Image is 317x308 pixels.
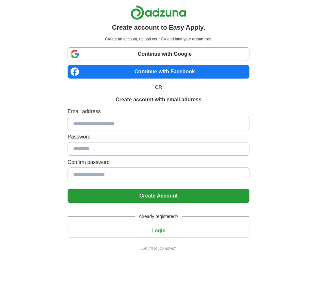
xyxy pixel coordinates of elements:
label: Email address [68,108,249,115]
h1: Create account with email address [116,96,201,104]
a: Return to job advert [68,245,249,251]
label: Confirm password [68,158,249,166]
a: Continue with Google [68,47,249,61]
button: Login [68,224,249,238]
a: Continue with Facebook [68,65,249,79]
h1: Create account to Easy Apply. [112,22,205,32]
span: Already registered? [135,213,182,220]
span: OR [151,84,166,91]
p: Create an account, upload your CV and land your dream role. [69,36,248,42]
button: Create Account [68,189,249,203]
img: Adzuna logo [131,5,186,20]
label: Password [68,133,249,141]
a: Login [68,228,249,233]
